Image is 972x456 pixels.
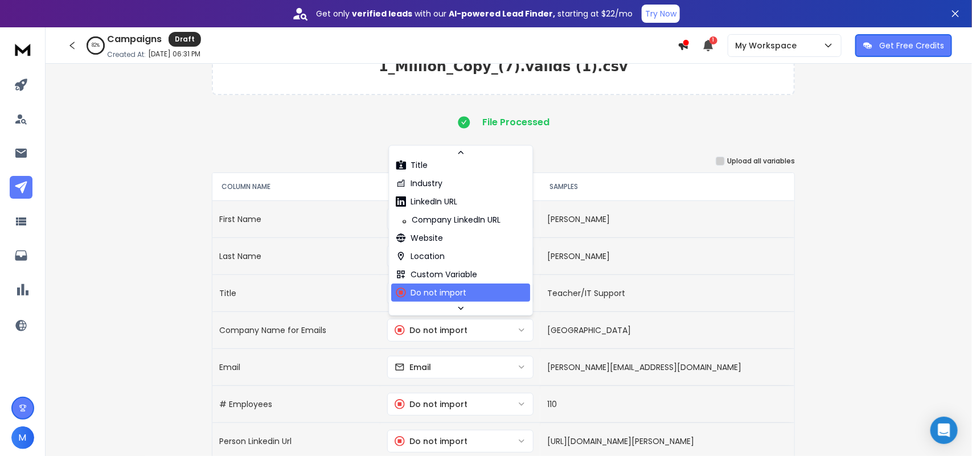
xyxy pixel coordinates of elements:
[540,237,794,274] td: [PERSON_NAME]
[212,200,380,237] td: First Name
[212,274,380,311] td: Title
[380,173,540,200] th: SELECT TYPE
[212,237,380,274] td: Last Name
[879,40,944,51] p: Get Free Credits
[212,311,380,348] td: Company Name for Emails
[709,36,717,44] span: 1
[645,8,676,19] p: Try Now
[396,178,443,189] div: Industry
[395,436,467,447] div: Do not import
[148,50,200,59] p: [DATE] 06:31 PM
[396,250,445,262] div: Location
[449,8,555,19] strong: AI-powered Lead Finder,
[169,32,201,47] div: Draft
[930,417,958,444] div: Open Intercom Messenger
[107,32,162,46] h1: Campaigns
[11,39,34,60] img: logo
[395,324,467,336] div: Do not import
[735,40,801,51] p: My Workspace
[396,287,467,298] div: Do not import
[540,274,794,311] td: Teacher/IT Support
[396,196,458,207] div: LinkedIn URL
[352,8,412,19] strong: verified leads
[92,42,100,49] p: 82 %
[212,385,380,422] td: # Employees
[540,311,794,348] td: [GEOGRAPHIC_DATA]
[222,57,785,76] p: 1_Million_Copy_(7).valids (1).csv
[396,159,428,171] div: Title
[540,200,794,237] td: [PERSON_NAME]
[11,426,34,449] span: M
[396,232,444,244] div: Website
[396,214,501,225] div: Company LinkedIn URL
[540,348,794,385] td: [PERSON_NAME][EMAIL_ADDRESS][DOMAIN_NAME]
[395,399,467,410] div: Do not import
[540,385,794,422] td: 110
[316,8,633,19] p: Get only with our starting at $22/mo
[212,348,380,385] td: Email
[107,50,146,59] p: Created At:
[395,361,431,373] div: Email
[482,116,549,129] p: File Processed
[212,173,380,200] th: COLUMN NAME
[396,269,478,280] div: Custom Variable
[540,173,794,200] th: SAMPLES
[727,157,795,166] label: Upload all variables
